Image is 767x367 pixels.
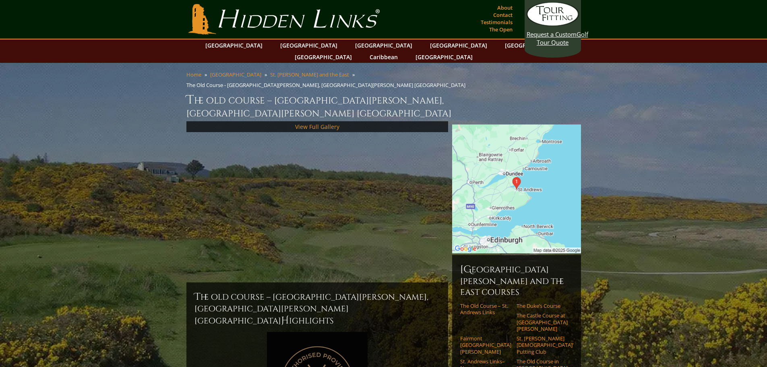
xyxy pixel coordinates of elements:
a: [GEOGRAPHIC_DATA] [210,71,261,78]
a: [GEOGRAPHIC_DATA] [501,39,566,51]
a: The Open [487,24,515,35]
a: [GEOGRAPHIC_DATA] [411,51,477,63]
a: Caribbean [366,51,402,63]
a: [GEOGRAPHIC_DATA] [426,39,491,51]
a: [GEOGRAPHIC_DATA] [201,39,267,51]
a: St. [PERSON_NAME] [DEMOGRAPHIC_DATA]’ Putting Club [517,335,568,355]
a: The Castle Course at [GEOGRAPHIC_DATA][PERSON_NAME] [517,312,568,332]
a: [GEOGRAPHIC_DATA] [351,39,416,51]
a: The Old Course – St. Andrews Links [460,303,511,316]
span: H [281,314,289,327]
a: Fairmont [GEOGRAPHIC_DATA][PERSON_NAME] [460,335,511,355]
a: The Duke’s Course [517,303,568,309]
h1: The Old Course – [GEOGRAPHIC_DATA][PERSON_NAME], [GEOGRAPHIC_DATA][PERSON_NAME] [GEOGRAPHIC_DATA] [186,92,581,120]
a: Home [186,71,201,78]
span: Request a Custom [527,30,577,38]
a: [GEOGRAPHIC_DATA] [291,51,356,63]
a: Testimonials [479,17,515,28]
img: Google Map of St Andrews Links, St Andrews, United Kingdom [452,124,581,253]
li: The Old Course - [GEOGRAPHIC_DATA][PERSON_NAME], [GEOGRAPHIC_DATA][PERSON_NAME] [GEOGRAPHIC_DATA] [186,81,469,89]
a: Request a CustomGolf Tour Quote [527,2,579,46]
a: View Full Gallery [295,123,339,131]
a: About [495,2,515,13]
h6: [GEOGRAPHIC_DATA][PERSON_NAME] and the East Courses [460,263,573,298]
h2: The Old Course – [GEOGRAPHIC_DATA][PERSON_NAME], [GEOGRAPHIC_DATA][PERSON_NAME] [GEOGRAPHIC_DATA]... [194,290,440,327]
a: [GEOGRAPHIC_DATA] [276,39,341,51]
a: Contact [491,9,515,21]
a: St. [PERSON_NAME] and the East [270,71,349,78]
